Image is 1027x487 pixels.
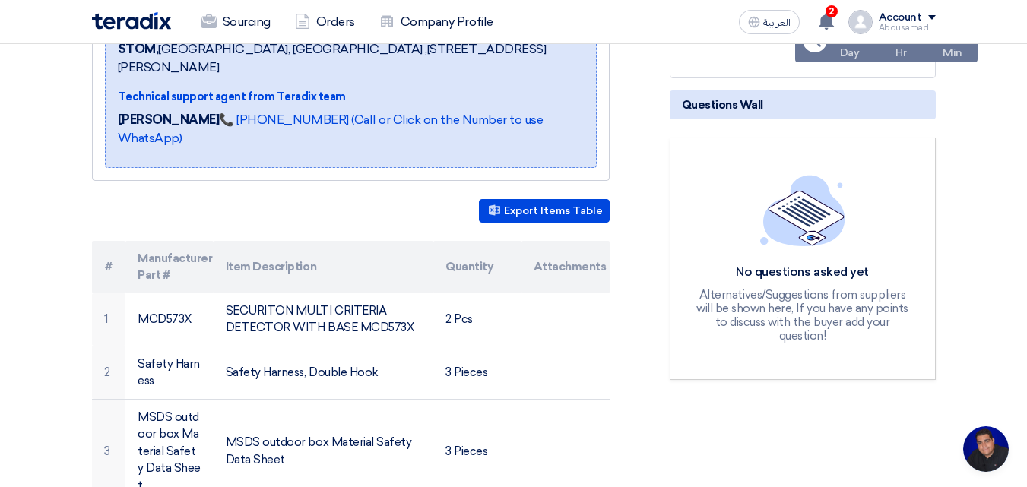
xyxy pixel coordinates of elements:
[118,40,584,77] span: [GEOGRAPHIC_DATA], [GEOGRAPHIC_DATA] ,[STREET_ADDRESS][PERSON_NAME]
[682,96,763,113] span: Questions Wall
[943,45,962,61] div: Min
[283,5,367,39] a: Orders
[848,10,873,34] img: profile_test.png
[118,112,544,145] a: 📞 [PHONE_NUMBER] (Call or Click on the Number to use WhatsApp)
[125,293,214,346] td: MCD573X
[760,175,845,246] img: empty_state_list.svg
[92,293,126,346] td: 1
[739,10,800,34] button: العربية
[692,264,914,280] div: No questions asked yet
[189,5,283,39] a: Sourcing
[367,5,506,39] a: Company Profile
[433,293,521,346] td: 2 Pcs
[521,241,610,293] th: Attachments
[118,89,584,105] div: Technical support agent from Teradix team
[214,241,433,293] th: Item Description
[118,42,159,56] b: STOM,
[92,346,126,399] td: 2
[214,346,433,399] td: Safety Harness, Double Hook
[895,45,906,61] div: Hr
[118,112,220,127] strong: [PERSON_NAME]
[92,12,171,30] img: Teradix logo
[840,45,860,61] div: Day
[963,426,1009,472] div: Open chat
[433,241,521,293] th: Quantity
[125,346,214,399] td: Safety Harness
[92,241,126,293] th: #
[826,5,838,17] span: 2
[879,11,922,24] div: Account
[879,24,936,32] div: Abdusamad
[692,288,914,343] div: Alternatives/Suggestions from suppliers will be shown here, If you have any points to discuss wit...
[433,346,521,399] td: 3 Pieces
[763,17,791,28] span: العربية
[214,293,433,346] td: SECURITON MULTI CRITERIA DETECTOR WITH BASE MCD573X
[125,241,214,293] th: Manufacturer Part #
[479,199,610,223] button: Export Items Table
